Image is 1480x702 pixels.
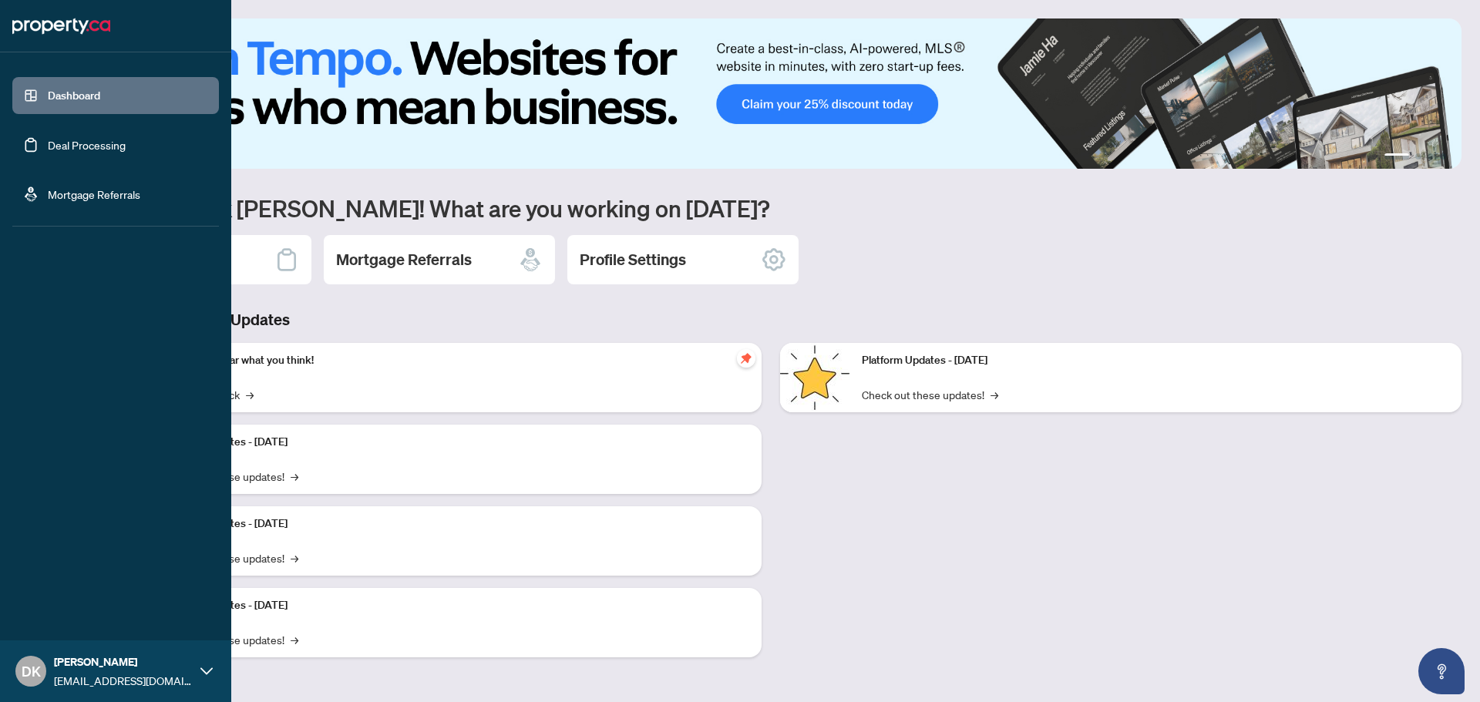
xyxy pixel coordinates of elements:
span: [EMAIL_ADDRESS][DOMAIN_NAME] [54,672,193,689]
p: We want to hear what you think! [162,352,749,369]
a: Mortgage Referrals [48,187,140,201]
h1: Welcome back [PERSON_NAME]! What are you working on [DATE]? [80,193,1461,223]
button: 4 [1440,153,1446,160]
p: Platform Updates - [DATE] [162,434,749,451]
button: 1 [1384,153,1409,160]
a: Dashboard [48,89,100,102]
p: Platform Updates - [DATE] [862,352,1449,369]
img: logo [12,14,110,39]
h2: Mortgage Referrals [336,249,472,270]
button: 2 [1415,153,1421,160]
span: [PERSON_NAME] [54,653,193,670]
img: Slide 0 [80,18,1461,169]
span: → [246,386,254,403]
h2: Profile Settings [580,249,686,270]
p: Platform Updates - [DATE] [162,516,749,532]
span: → [291,549,298,566]
span: DK [22,660,41,682]
p: Platform Updates - [DATE] [162,597,749,614]
a: Check out these updates!→ [862,386,998,403]
h3: Brokerage & Industry Updates [80,309,1461,331]
a: Deal Processing [48,138,126,152]
button: Open asap [1418,648,1465,694]
span: pushpin [737,349,755,368]
button: 3 [1428,153,1434,160]
span: → [991,386,998,403]
img: Platform Updates - June 23, 2025 [780,343,849,412]
span: → [291,631,298,648]
span: → [291,468,298,485]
